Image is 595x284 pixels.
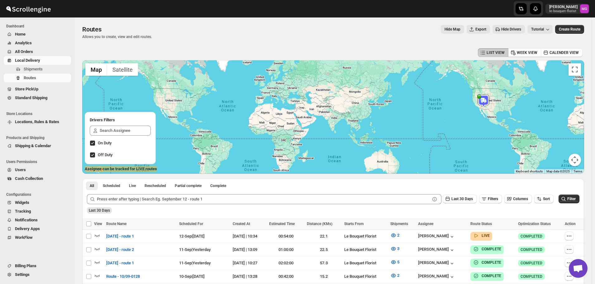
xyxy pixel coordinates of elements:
span: Products and Shipping [6,135,72,140]
span: Locations, Rules & Rates [15,119,59,124]
b: COMPLETE [482,274,501,278]
button: 2 [387,230,403,240]
span: WorkFlow [15,235,33,240]
span: Hide Map [445,27,460,32]
button: Create Route [555,25,584,34]
span: Route Status [470,222,492,226]
button: [PERSON_NAME] [418,260,455,267]
span: Shipping & Calendar [15,143,51,148]
span: 10-Sep | [DATE] [179,274,205,279]
span: 2 [397,233,399,238]
button: [PERSON_NAME] [418,274,455,280]
button: Route - 10/09-0128 [102,272,144,282]
span: Dashboard [6,24,72,29]
span: 5 [397,260,399,264]
span: [DATE] - route 2 [106,247,134,253]
button: [PERSON_NAME] [418,233,455,240]
label: Assignee can be tracked for LIVE routes [85,166,157,172]
span: COMPLETED [521,274,542,279]
span: Filter [567,197,576,201]
span: Starts From [344,222,364,226]
div: Le Bouquet Florist [344,273,387,280]
button: User menu [545,4,589,14]
span: COMPLETED [521,261,542,266]
button: Settings [4,270,71,279]
div: 22.5 [307,247,341,253]
span: 12-Sep | [DATE] [179,234,205,238]
button: Show street map [85,63,107,76]
span: Assignee [418,222,433,226]
button: Filters [479,195,502,203]
b: LIVE [482,233,490,238]
div: [DATE] | 10:27 [233,260,265,266]
span: WEEK VIEW [517,50,537,55]
span: Home [15,32,26,36]
button: WEEK VIEW [508,48,541,57]
a: Open this area in Google Maps (opens a new window) [84,166,104,174]
button: Export [467,25,490,34]
button: COMPLETE [473,273,501,279]
span: Shipments [24,67,43,71]
span: Delivery Apps [15,226,40,231]
span: Local Delivery [15,58,40,63]
span: [DATE] - route 1 [106,260,134,266]
button: All routes [86,181,98,190]
div: [DATE] | 10:34 [233,233,265,239]
span: Store Locations [6,111,72,116]
button: Analytics [4,39,71,47]
input: Press enter after typing | Search Eg. September 12 - route 1 [97,194,430,204]
p: [PERSON_NAME] [549,4,578,9]
button: Hide Drivers [493,25,525,34]
button: Cash Collection [4,174,71,183]
span: Optimization Status [518,222,551,226]
a: Terms (opens in new tab) [574,170,582,173]
span: Export [475,27,486,32]
button: Notifications [4,216,71,224]
span: Partial complete [175,183,202,188]
button: Routes [4,74,71,82]
div: 01:00:00 [269,247,303,253]
img: Google [84,166,104,174]
span: COMPLETED [521,234,542,239]
button: LIST VIEW [478,48,508,57]
button: Show satellite imagery [107,63,138,76]
span: Users Permissions [6,159,72,164]
span: 11-Sep | Yesterday [179,261,211,265]
span: Created At [233,222,250,226]
span: [DATE] - route 1 [106,233,134,239]
button: All Orders [4,47,71,56]
button: Map camera controls [569,154,581,166]
span: Routes [24,75,36,80]
img: ScrollEngine [5,1,52,17]
button: Sort [534,195,554,203]
div: 57.3 [307,260,341,266]
div: Le Bouquet Florist [344,247,387,253]
span: Last 30 Days [451,197,473,201]
b: COMPLETE [482,260,501,265]
p: Allows you to create, view and edit routes. [82,34,152,39]
span: All [90,183,94,188]
span: Widgets [15,200,29,205]
span: Routes [82,26,102,33]
span: COMPLETED [521,247,542,252]
div: 22.1 [307,233,341,239]
button: Tutorial [527,25,553,34]
div: 00:54:00 [269,233,303,239]
button: [DATE] - route 1 [102,258,138,268]
button: [DATE] - route 1 [102,231,138,241]
span: Columns [513,197,528,201]
span: Melody Gluth [580,4,589,13]
span: Filters [488,197,498,201]
div: Le Bouquet Florist [344,260,387,266]
button: Users [4,166,71,174]
span: Route - 10/09-0128 [106,273,140,280]
span: Action [565,222,576,226]
button: Home [4,30,71,39]
button: Filter [559,195,579,203]
span: Tutorial [531,27,544,32]
h2: Drivers Filters [90,117,151,123]
span: Scheduled [103,183,120,188]
span: Analytics [15,41,32,45]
